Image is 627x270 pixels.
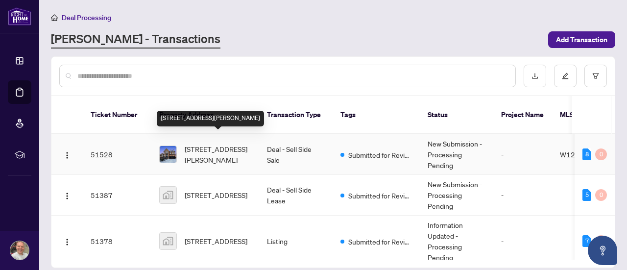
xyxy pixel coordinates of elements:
a: [PERSON_NAME] - Transactions [51,31,220,49]
td: - [493,134,552,175]
th: Ticket Number [83,96,151,134]
button: Open asap [588,236,617,265]
img: Logo [63,238,71,246]
td: New Submission - Processing Pending [420,134,493,175]
span: Submitted for Review [348,190,412,201]
td: Deal - Sell Side Lease [259,175,333,216]
span: W12136665 [560,150,602,159]
button: Logo [59,187,75,203]
th: Status [420,96,493,134]
img: thumbnail-img [160,146,176,163]
span: [STREET_ADDRESS] [185,236,247,246]
button: Add Transaction [548,31,615,48]
th: Property Address [151,96,259,134]
td: - [493,175,552,216]
th: MLS # [552,96,611,134]
td: - [493,216,552,267]
button: Logo [59,147,75,162]
span: Submitted for Review [348,149,412,160]
th: Transaction Type [259,96,333,134]
div: [STREET_ADDRESS][PERSON_NAME] [157,111,264,126]
td: 51387 [83,175,151,216]
td: New Submission - Processing Pending [420,175,493,216]
button: edit [554,65,577,87]
button: download [524,65,546,87]
span: Submitted for Review [348,236,412,247]
td: Listing [259,216,333,267]
div: 0 [595,189,607,201]
button: Logo [59,233,75,249]
img: logo [8,7,31,25]
td: Information Updated - Processing Pending [420,216,493,267]
img: Profile Icon [10,241,29,260]
span: edit [562,73,569,79]
img: thumbnail-img [160,187,176,203]
img: thumbnail-img [160,233,176,249]
td: 51378 [83,216,151,267]
span: [STREET_ADDRESS][PERSON_NAME] [185,144,251,165]
span: home [51,14,58,21]
div: 7 [582,235,591,247]
th: Tags [333,96,420,134]
th: Project Name [493,96,552,134]
img: Logo [63,151,71,159]
td: 51528 [83,134,151,175]
span: Add Transaction [556,32,607,48]
span: filter [592,73,599,79]
div: 8 [582,148,591,160]
td: Deal - Sell Side Sale [259,134,333,175]
div: 0 [595,235,607,247]
div: 0 [595,148,607,160]
button: filter [584,65,607,87]
span: [STREET_ADDRESS] [185,190,247,200]
span: download [531,73,538,79]
span: Deal Processing [62,13,111,22]
div: 5 [582,189,591,201]
img: Logo [63,192,71,200]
